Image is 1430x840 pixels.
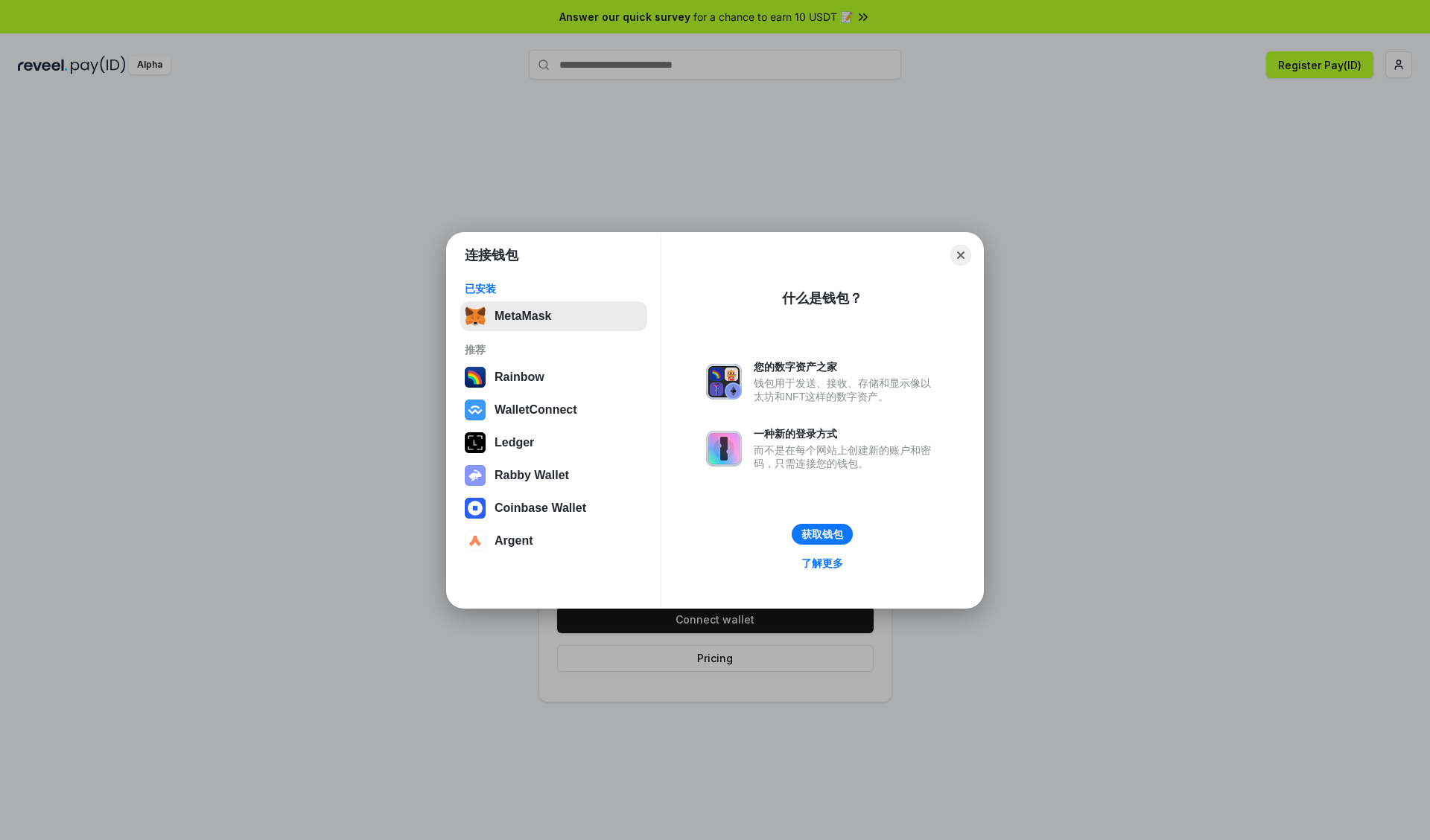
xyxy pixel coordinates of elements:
[465,306,486,327] img: svg+xml,%3Csvg%20fill%3D%22none%22%20height%3D%2233%22%20viewBox%3D%220%200%2035%2033%22%20width%...
[792,554,852,573] a: 了解更多
[465,282,643,295] div: 已安装
[792,524,853,545] button: 获取钱包
[460,493,647,523] button: Coinbase Wallet
[754,376,938,403] div: 钱包用于发送、接收、存储和显示像以太坊和NFT这样的数字资产。
[495,403,577,417] div: WalletConnect
[495,371,544,384] div: Rainbow
[495,310,551,323] div: MetaMask
[460,526,647,556] button: Argent
[754,443,938,470] div: 而不是在每个网站上创建新的账户和密码，只需连接您的钱包。
[465,367,486,388] img: svg+xml,%3Csvg%20width%3D%22120%22%20height%3D%22120%22%20viewBox%3D%220%200%20120%20120%22%20fil...
[801,557,843,570] div: 了解更多
[801,528,843,541] div: 获取钱包
[495,436,534,449] div: Ledger
[460,428,647,458] button: Ledger
[465,246,518,264] h1: 连接钱包
[465,343,643,356] div: 推荐
[754,427,938,440] div: 一种新的登录方式
[465,498,486,519] img: svg+xml,%3Csvg%20width%3D%2228%22%20height%3D%2228%22%20viewBox%3D%220%200%2028%2028%22%20fill%3D...
[460,301,647,331] button: MetaMask
[465,530,486,551] img: svg+xml,%3Csvg%20width%3D%2228%22%20height%3D%2228%22%20viewBox%3D%220%200%2028%2028%22%20fill%3D...
[706,364,742,400] img: svg+xml,%3Csvg%20xmlns%3D%22http%3A%2F%2Fwww.w3.org%2F2000%2Fsvg%22%20fill%3D%22none%22%20viewBox...
[495,469,569,482] div: Rabby Wallet
[950,245,971,266] button: Close
[754,360,938,373] div: 您的数字资产之家
[460,461,647,490] button: Rabby Wallet
[495,501,586,515] div: Coinbase Wallet
[460,395,647,425] button: WalletConnect
[460,362,647,392] button: Rainbow
[465,465,486,486] img: svg+xml,%3Csvg%20xmlns%3D%22http%3A%2F%2Fwww.w3.org%2F2000%2Fsvg%22%20fill%3D%22none%22%20viewBox...
[465,432,486,453] img: svg+xml,%3Csvg%20xmlns%3D%22http%3A%2F%2Fwww.w3.org%2F2000%2Fsvg%22%20width%3D%2228%22%20height%3...
[782,289,862,307] div: 什么是钱包？
[495,534,533,548] div: Argent
[465,400,486,420] img: svg+xml,%3Csvg%20width%3D%2228%22%20height%3D%2228%22%20viewBox%3D%220%200%2028%2028%22%20fill%3D...
[706,431,742,467] img: svg+xml,%3Csvg%20xmlns%3D%22http%3A%2F%2Fwww.w3.org%2F2000%2Fsvg%22%20fill%3D%22none%22%20viewBox...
